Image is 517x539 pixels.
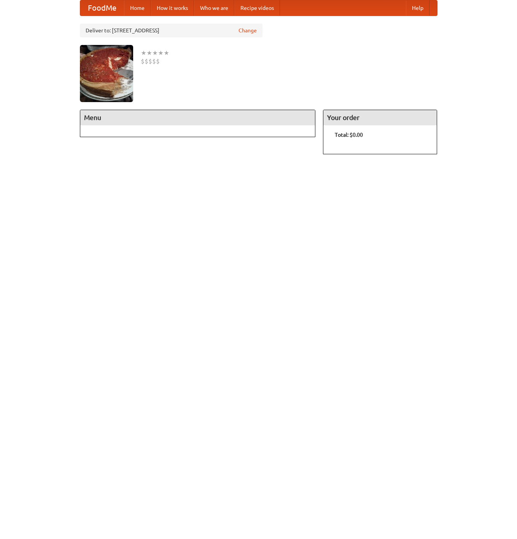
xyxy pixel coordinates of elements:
a: Recipe videos [234,0,280,16]
a: FoodMe [80,0,124,16]
div: Deliver to: [STREET_ADDRESS] [80,24,262,37]
h4: Your order [323,110,437,125]
a: Help [406,0,430,16]
li: $ [145,57,148,66]
li: $ [148,57,152,66]
li: $ [152,57,156,66]
li: ★ [164,49,169,57]
li: ★ [141,49,146,57]
img: angular.jpg [80,45,133,102]
li: $ [141,57,145,66]
b: Total: $0.00 [335,132,363,138]
li: $ [156,57,160,66]
li: ★ [158,49,164,57]
li: ★ [152,49,158,57]
li: ★ [146,49,152,57]
a: Who we are [194,0,234,16]
a: Home [124,0,151,16]
a: How it works [151,0,194,16]
h4: Menu [80,110,315,125]
a: Change [239,27,257,34]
